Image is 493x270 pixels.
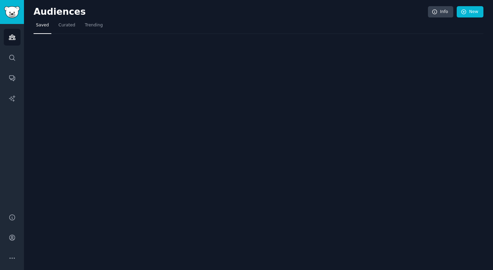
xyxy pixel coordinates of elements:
span: Curated [59,22,75,28]
a: Saved [34,20,51,34]
a: New [457,6,483,18]
a: Info [428,6,453,18]
img: GummySearch logo [4,6,20,18]
span: Saved [36,22,49,28]
a: Curated [56,20,78,34]
span: Trending [85,22,103,28]
h2: Audiences [34,7,428,17]
a: Trending [83,20,105,34]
